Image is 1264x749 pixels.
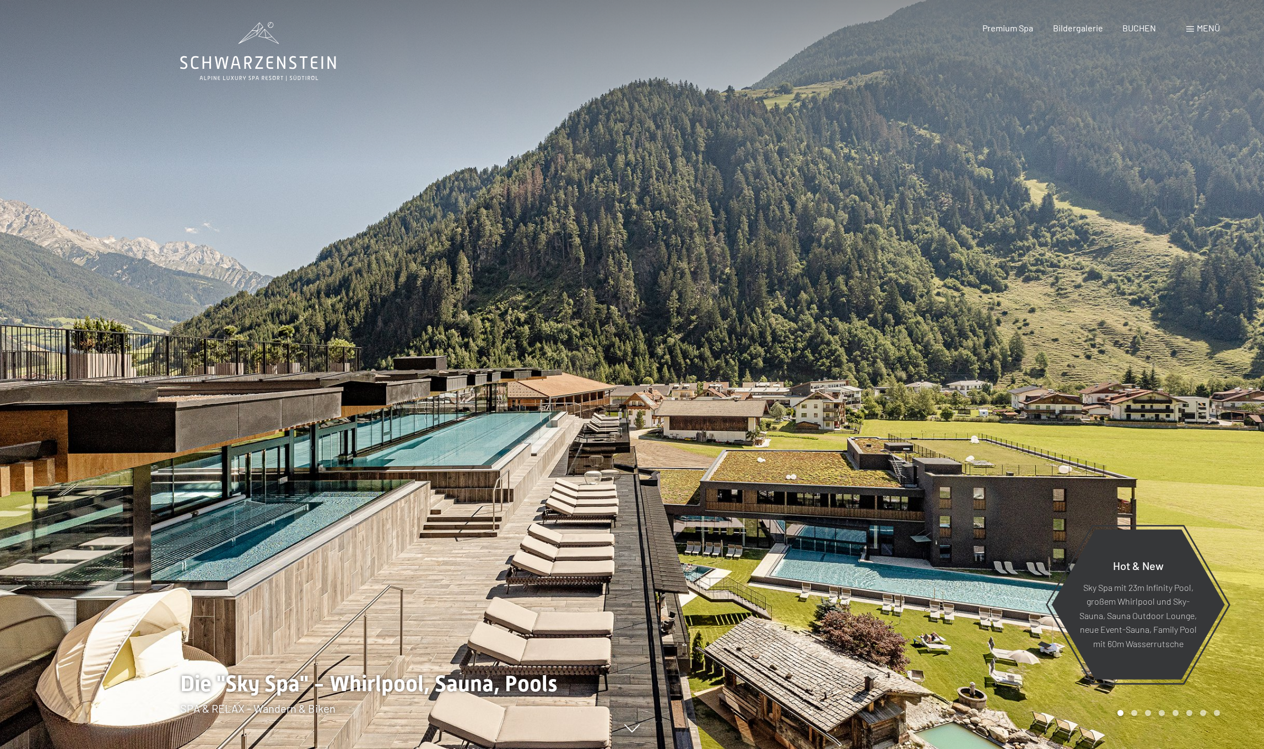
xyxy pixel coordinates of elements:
[1114,710,1220,716] div: Carousel Pagination
[1117,710,1123,716] div: Carousel Page 1 (Current Slide)
[1159,710,1165,716] div: Carousel Page 4
[1053,23,1103,33] a: Bildergalerie
[1078,580,1198,650] p: Sky Spa mit 23m Infinity Pool, großem Whirlpool und Sky-Sauna, Sauna Outdoor Lounge, neue Event-S...
[1173,710,1179,716] div: Carousel Page 5
[1113,558,1164,572] span: Hot & New
[1200,710,1206,716] div: Carousel Page 7
[1131,710,1137,716] div: Carousel Page 2
[1214,710,1220,716] div: Carousel Page 8
[1186,710,1192,716] div: Carousel Page 6
[982,23,1033,33] a: Premium Spa
[1122,23,1156,33] a: BUCHEN
[1145,710,1151,716] div: Carousel Page 3
[1051,529,1225,680] a: Hot & New Sky Spa mit 23m Infinity Pool, großem Whirlpool und Sky-Sauna, Sauna Outdoor Lounge, ne...
[1197,23,1220,33] span: Menü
